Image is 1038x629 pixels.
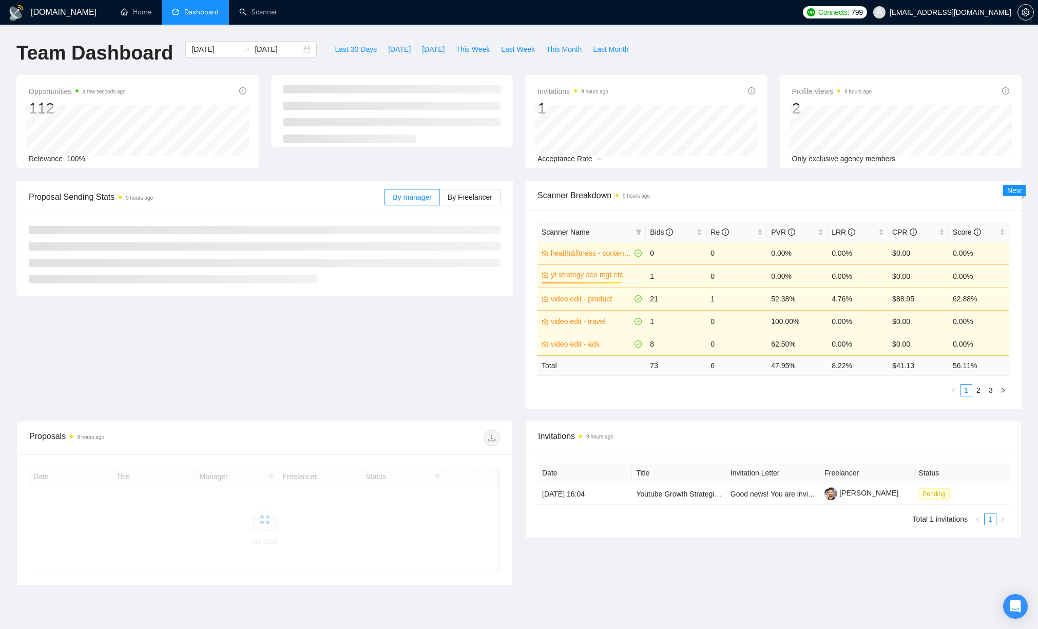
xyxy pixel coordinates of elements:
a: video edit - ads [551,338,632,350]
li: Previous Page [972,513,984,525]
th: Date [538,463,632,483]
span: setting [1018,8,1033,16]
span: [DATE] [422,44,445,55]
span: info-circle [748,87,755,94]
td: $88.95 [888,288,949,310]
li: Previous Page [948,384,960,396]
th: Title [632,463,726,483]
li: 3 [985,384,997,396]
span: New [1007,186,1022,195]
td: 73 [646,355,706,375]
button: Last Month [587,41,634,58]
span: By Freelancer [448,193,492,201]
td: $0.00 [888,264,949,288]
button: right [996,513,1009,525]
td: 0.00% [828,333,888,355]
span: Last 30 Days [335,44,377,55]
time: 9 hours ago [77,434,104,440]
span: Dashboard [184,8,219,16]
span: right [999,517,1006,523]
button: This Month [541,41,587,58]
li: 2 [972,384,985,396]
li: 1 [960,384,972,396]
th: Invitation Letter [726,463,820,483]
span: crown [542,271,549,278]
td: Total [537,355,646,375]
img: c17AIh_ouQ017qqbpv5dMJlI87Xz-ZQrLW95avSDtJqyTu-v4YmXMF36r_-N9cmn4S [824,487,837,500]
td: 56.11 % [949,355,1009,375]
a: Youtube Growth Strategist and Manager (Luxury Watches) [636,490,822,498]
time: a few seconds ago [83,89,125,94]
li: Next Page [996,513,1009,525]
span: Invitations [537,85,608,98]
span: filter [633,224,644,240]
span: crown [542,340,549,348]
span: to [242,45,251,53]
a: Pending [919,489,954,498]
span: Acceptance Rate [537,155,592,163]
span: right [1000,387,1006,393]
div: 1 [537,99,608,118]
td: Youtube Growth Strategist and Manager (Luxury Watches) [632,483,726,505]
span: left [975,517,981,523]
td: 1 [706,288,767,310]
span: Last Month [593,44,628,55]
div: Open Intercom Messenger [1003,594,1028,619]
td: 0 [646,242,706,264]
span: CPR [892,228,916,236]
button: [DATE] [416,41,450,58]
input: End date [255,44,301,55]
td: 62.50% [767,333,828,355]
a: yt strategy seo mgt etc. [551,269,640,280]
span: [DATE] [388,44,411,55]
td: 8 [646,333,706,355]
span: Only exclusive agency members [792,155,896,163]
button: right [997,384,1009,396]
img: logo [8,5,25,21]
td: $0.00 [888,333,949,355]
span: By manager [393,193,431,201]
span: check-circle [635,250,642,257]
span: -- [597,155,601,163]
span: info-circle [974,228,981,236]
input: Start date [191,44,238,55]
span: Profile Views [792,85,872,98]
button: left [972,513,984,525]
img: upwork-logo.png [807,8,815,16]
div: 2 [792,99,872,118]
td: 100.00% [767,310,828,333]
span: Re [710,228,729,236]
time: 9 hours ago [844,89,872,94]
li: 1 [984,513,996,525]
time: 9 hours ago [581,89,608,94]
time: 9 hours ago [126,195,153,201]
span: Scanner Name [542,228,589,236]
span: Invitations [538,430,1009,443]
span: info-circle [666,228,673,236]
span: check-circle [635,340,642,348]
span: filter [636,229,642,235]
a: setting [1017,8,1034,16]
span: LRR [832,228,855,236]
div: Proposals [29,430,265,446]
span: Bids [650,228,673,236]
a: [PERSON_NAME] [824,489,898,497]
th: Status [915,463,1009,483]
span: crown [542,250,549,257]
button: This Week [450,41,495,58]
span: check-circle [635,318,642,325]
button: Last Week [495,41,541,58]
span: check-circle [635,295,642,302]
a: searchScanner [239,8,277,16]
span: info-circle [722,228,729,236]
a: homeHome [121,8,151,16]
div: 112 [29,99,126,118]
span: user [876,9,883,16]
li: Total 1 invitations [913,513,968,525]
span: crown [542,295,549,302]
td: $ 41.13 [888,355,949,375]
span: 100% [67,155,85,163]
span: info-circle [848,228,855,236]
span: dashboard [172,8,179,15]
button: left [948,384,960,396]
